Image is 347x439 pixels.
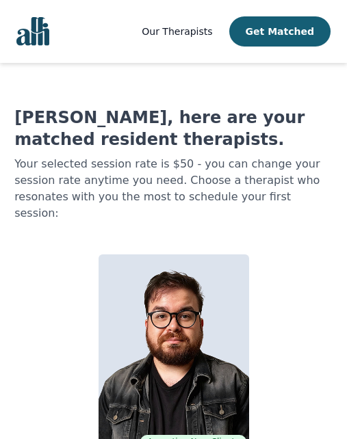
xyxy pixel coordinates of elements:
span: Our Therapists [142,26,212,37]
button: Get Matched [229,16,331,46]
h1: [PERSON_NAME], here are your matched resident therapists. [14,107,333,150]
p: Your selected session rate is $50 - you can change your session rate anytime you need. Choose a t... [14,156,333,222]
a: Our Therapists [142,23,212,40]
img: alli logo [16,17,49,46]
